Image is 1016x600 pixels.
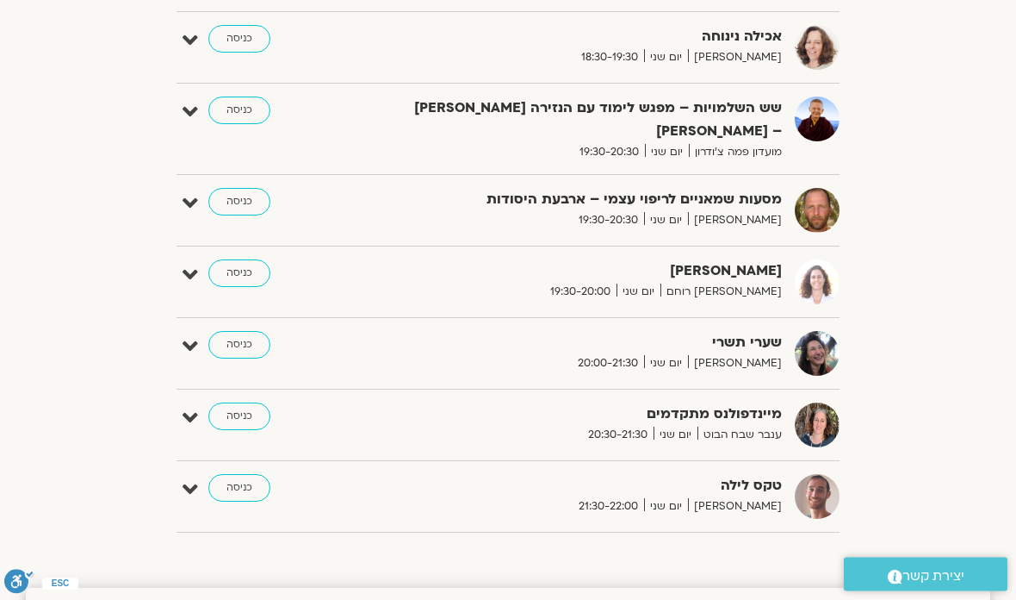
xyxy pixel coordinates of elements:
a: כניסה [208,260,270,288]
span: מועדון פמה צ'ודרון [689,144,782,162]
span: [PERSON_NAME] [688,498,782,516]
a: כניסה [208,26,270,53]
span: 19:30-20:00 [544,284,616,302]
strong: [PERSON_NAME] [412,260,782,284]
span: יום שני [616,284,660,302]
span: יום שני [645,144,689,162]
span: [PERSON_NAME] [688,212,782,230]
span: [PERSON_NAME] רוחם [660,284,782,302]
span: יום שני [644,49,688,67]
span: 21:30-22:00 [573,498,644,516]
span: יצירת קשר [902,565,964,588]
strong: טקס לילה [412,475,782,498]
a: כניסה [208,475,270,503]
strong: מסעות שמאניים לריפוי עצמי – ארבעת היסודות [412,189,782,212]
span: יום שני [654,427,697,445]
span: [PERSON_NAME] [688,49,782,67]
a: כניסה [208,189,270,216]
strong: שערי תשרי [412,332,782,355]
span: יום שני [644,498,688,516]
span: 18:30-19:30 [575,49,644,67]
a: כניסה [208,97,270,125]
strong: מיינדפולנס מתקדמים [412,403,782,427]
strong: שש השלמויות – מפגש לימוד עם הנזירה [PERSON_NAME] – [PERSON_NAME] [412,97,782,144]
span: 20:30-21:30 [582,427,654,445]
span: יום שני [644,355,688,373]
a: כניסה [208,332,270,359]
span: [PERSON_NAME] [688,355,782,373]
span: 19:30-20:30 [573,144,645,162]
a: כניסה [208,403,270,431]
span: 19:30-20:30 [573,212,644,230]
span: 20:00-21:30 [572,355,644,373]
a: יצירת קשר [844,558,1007,591]
span: יום שני [644,212,688,230]
span: ענבר שבח הבוט [697,427,782,445]
strong: אכילה נינוחה [412,26,782,49]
